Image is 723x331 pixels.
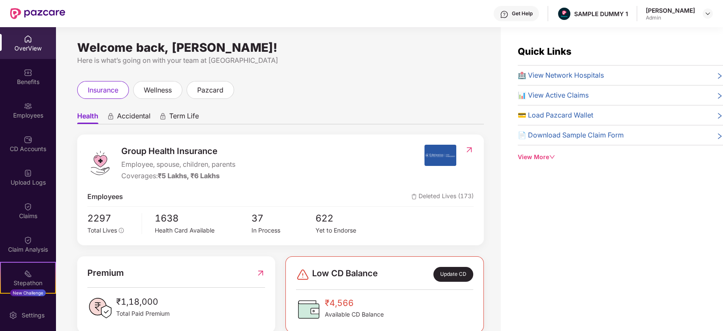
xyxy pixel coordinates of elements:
span: Available CD Balance [325,310,384,319]
img: insurerIcon [424,145,456,166]
img: New Pazcare Logo [10,8,65,19]
img: deleteIcon [411,194,417,199]
div: Get Help [512,10,533,17]
div: Coverages: [121,171,235,181]
img: svg+xml;base64,PHN2ZyBpZD0iSGVscC0zMngzMiIgeG1sbnM9Imh0dHA6Ly93d3cudzMub3JnLzIwMDAvc3ZnIiB3aWR0aD... [500,10,508,19]
div: Yet to Endorse [315,226,380,235]
span: insurance [88,85,118,95]
img: svg+xml;base64,PHN2ZyBpZD0iQ2xhaW0iIHhtbG5zPSJodHRwOi8vd3d3LnczLm9yZy8yMDAwL3N2ZyIgd2lkdGg9IjIwIi... [24,202,32,211]
div: Settings [19,311,47,320]
img: svg+xml;base64,PHN2ZyBpZD0iSG9tZSIgeG1sbnM9Imh0dHA6Ly93d3cudzMub3JnLzIwMDAvc3ZnIiB3aWR0aD0iMjAiIG... [24,35,32,43]
span: down [549,154,555,160]
span: Employee, spouse, children, parents [121,159,235,170]
img: svg+xml;base64,PHN2ZyBpZD0iQmVuZWZpdHMiIHhtbG5zPSJodHRwOi8vd3d3LnczLm9yZy8yMDAwL3N2ZyIgd2lkdGg9Ij... [24,68,32,77]
div: Health Card Available [155,226,251,235]
div: SAMPLE DUMMY 1 [574,10,628,18]
span: 2297 [87,211,136,226]
img: svg+xml;base64,PHN2ZyBpZD0iRHJvcGRvd24tMzJ4MzIiIHhtbG5zPSJodHRwOi8vd3d3LnczLm9yZy8yMDAwL3N2ZyIgd2... [704,10,711,17]
img: PaidPremiumIcon [87,295,113,321]
span: right [716,92,723,101]
div: Update CD [433,267,473,282]
span: 🏥 View Network Hospitals [518,70,604,81]
img: Pazcare_Alternative_logo-01-01.png [558,8,570,20]
img: svg+xml;base64,PHN2ZyBpZD0iU2V0dGluZy0yMHgyMCIgeG1sbnM9Imh0dHA6Ly93d3cudzMub3JnLzIwMDAvc3ZnIiB3aW... [9,311,17,320]
img: RedirectIcon [465,146,474,154]
span: Employees [87,191,123,202]
span: Total Paid Premium [116,309,170,318]
span: Total Lives [87,227,117,234]
div: animation [159,112,167,120]
span: 37 [251,211,315,226]
span: Term Life [169,112,199,124]
div: animation [107,112,114,120]
span: Deleted Lives (173) [411,191,474,202]
div: In Process [251,226,315,235]
span: ₹1,18,000 [116,295,170,309]
span: ₹4,566 [325,297,384,310]
div: Here is what’s going on with your team at [GEOGRAPHIC_DATA] [77,55,484,66]
span: Quick Links [518,46,572,57]
span: 💳 Load Pazcard Wallet [518,110,593,121]
div: Stepathon [1,279,55,287]
span: ₹5 Lakhs, ₹6 Lakhs [158,171,220,180]
div: Welcome back, [PERSON_NAME]! [77,44,484,51]
span: 622 [315,211,380,226]
span: Low CD Balance [312,267,378,282]
span: right [716,132,723,140]
span: pazcard [197,85,223,95]
span: info-circle [119,228,124,233]
img: RedirectIcon [256,266,265,280]
div: [PERSON_NAME] [646,6,695,14]
img: svg+xml;base64,PHN2ZyBpZD0iQ2xhaW0iIHhtbG5zPSJodHRwOi8vd3d3LnczLm9yZy8yMDAwL3N2ZyIgd2lkdGg9IjIwIi... [24,236,32,244]
img: svg+xml;base64,PHN2ZyBpZD0iRW1wbG95ZWVzIiB4bWxucz0iaHR0cDovL3d3dy53My5vcmcvMjAwMC9zdmciIHdpZHRoPS... [24,102,32,110]
span: wellness [144,85,172,95]
div: New Challenge [10,289,46,296]
div: Admin [646,14,695,21]
img: svg+xml;base64,PHN2ZyBpZD0iRGFuZ2VyLTMyeDMyIiB4bWxucz0iaHR0cDovL3d3dy53My5vcmcvMjAwMC9zdmciIHdpZH... [296,268,310,281]
img: svg+xml;base64,PHN2ZyB4bWxucz0iaHR0cDovL3d3dy53My5vcmcvMjAwMC9zdmciIHdpZHRoPSIyMSIgaGVpZ2h0PSIyMC... [24,269,32,278]
span: Premium [87,266,124,280]
img: logo [87,150,113,176]
div: View More [518,152,723,162]
span: Accidental [117,112,151,124]
span: right [716,112,723,121]
span: 📄 Download Sample Claim Form [518,130,624,140]
img: CDBalanceIcon [296,297,321,322]
img: svg+xml;base64,PHN2ZyBpZD0iQ0RfQWNjb3VudHMiIGRhdGEtbmFtZT0iQ0QgQWNjb3VudHMiIHhtbG5zPSJodHRwOi8vd3... [24,135,32,144]
span: 📊 View Active Claims [518,90,589,101]
span: 1638 [155,211,251,226]
span: Health [77,112,98,124]
img: svg+xml;base64,PHN2ZyBpZD0iVXBsb2FkX0xvZ3MiIGRhdGEtbmFtZT0iVXBsb2FkIExvZ3MiIHhtbG5zPSJodHRwOi8vd3... [24,169,32,177]
span: right [716,72,723,81]
span: Group Health Insurance [121,145,235,158]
